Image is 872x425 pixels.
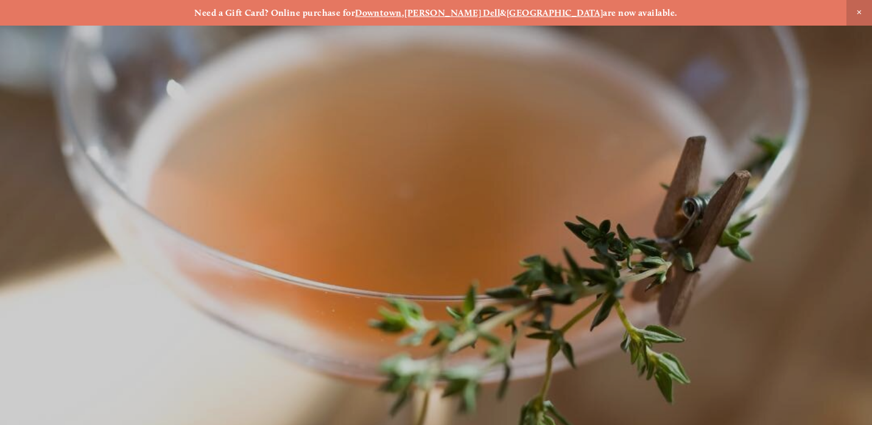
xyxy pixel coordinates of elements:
[194,7,355,18] strong: Need a Gift Card? Online purchase for
[404,7,500,18] a: [PERSON_NAME] Dell
[402,7,404,18] strong: ,
[355,7,402,18] a: Downtown
[603,7,677,18] strong: are now available.
[507,7,603,18] a: [GEOGRAPHIC_DATA]
[500,7,506,18] strong: &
